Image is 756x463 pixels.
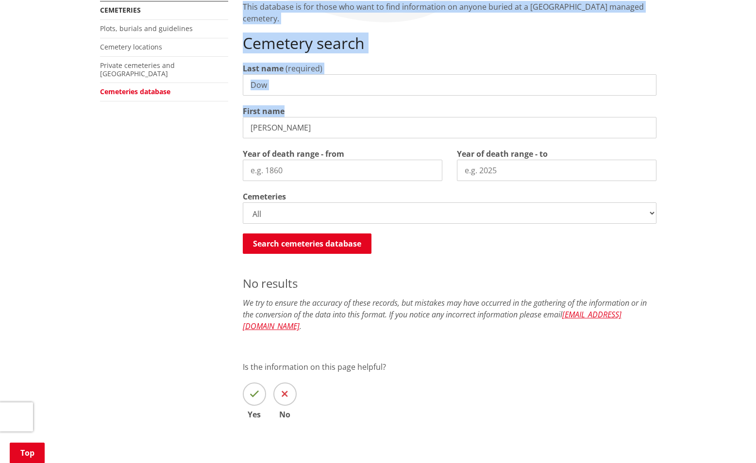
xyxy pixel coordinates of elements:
[286,63,322,74] span: (required)
[243,191,286,202] label: Cemeteries
[711,422,746,457] iframe: Messenger Launcher
[243,1,656,24] p: This database is for those who want to find information on anyone buried at a [GEOGRAPHIC_DATA] m...
[457,160,656,181] input: e.g. 2025
[243,309,622,331] a: [EMAIL_ADDRESS][DOMAIN_NAME]
[100,61,175,78] a: Private cemeteries and [GEOGRAPHIC_DATA]
[100,42,162,51] a: Cemetery locations
[243,361,656,373] p: Is the information on this page helpful?
[243,148,344,160] label: Year of death range - from
[243,160,442,181] input: e.g. 1860
[243,233,371,254] button: Search cemeteries database
[243,298,647,331] em: We try to ensure the accuracy of these records, but mistakes may have occurred in the gathering o...
[100,87,170,96] a: Cemeteries database
[243,34,656,52] h2: Cemetery search
[243,74,656,96] input: Verified by Zero Phishing
[243,411,266,418] span: Yes
[243,117,656,138] input: e.g. John
[100,24,193,33] a: Plots, burials and guidelines
[243,105,285,117] label: First name
[10,443,45,463] a: Top
[100,5,141,15] a: Cemeteries
[273,411,297,418] span: No
[243,275,656,292] p: No results
[457,148,548,160] label: Year of death range - to
[243,63,284,74] label: Last name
